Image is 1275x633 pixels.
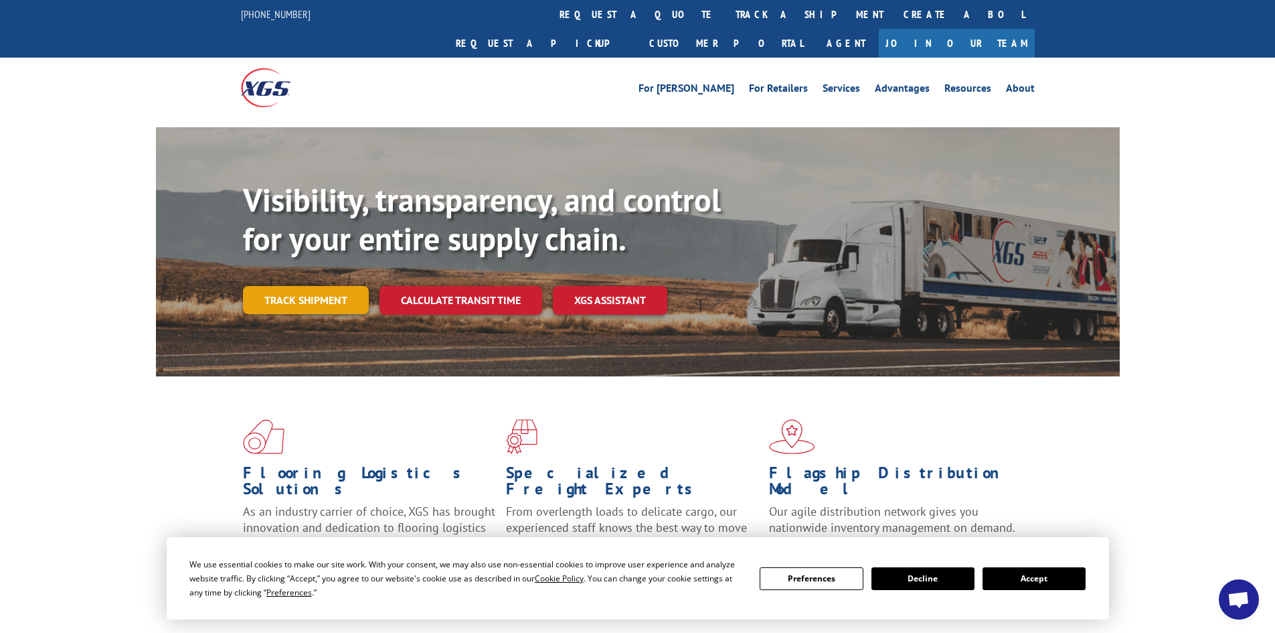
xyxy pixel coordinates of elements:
[760,567,863,590] button: Preferences
[983,567,1086,590] button: Accept
[553,286,667,315] a: XGS ASSISTANT
[875,83,930,98] a: Advantages
[379,286,542,315] a: Calculate transit time
[243,419,284,454] img: xgs-icon-total-supply-chain-intelligence-red
[243,504,495,551] span: As an industry carrier of choice, XGS has brought innovation and dedication to flooring logistics...
[266,587,312,598] span: Preferences
[769,504,1015,535] span: Our agile distribution network gives you nationwide inventory management on demand.
[769,419,815,454] img: xgs-icon-flagship-distribution-model-red
[243,286,369,314] a: Track shipment
[506,419,537,454] img: xgs-icon-focused-on-flooring-red
[871,567,974,590] button: Decline
[1006,83,1035,98] a: About
[243,179,721,259] b: Visibility, transparency, and control for your entire supply chain.
[769,465,1022,504] h1: Flagship Distribution Model
[446,29,639,58] a: Request a pickup
[189,557,744,600] div: We use essential cookies to make our site work. With your consent, we may also use non-essential ...
[879,29,1035,58] a: Join Our Team
[749,83,808,98] a: For Retailers
[813,29,879,58] a: Agent
[1219,579,1259,620] div: Open chat
[639,83,734,98] a: For [PERSON_NAME]
[506,504,759,563] p: From overlength loads to delicate cargo, our experienced staff knows the best way to move your fr...
[167,537,1109,620] div: Cookie Consent Prompt
[241,7,311,21] a: [PHONE_NUMBER]
[506,465,759,504] h1: Specialized Freight Experts
[823,83,860,98] a: Services
[944,83,991,98] a: Resources
[243,465,496,504] h1: Flooring Logistics Solutions
[639,29,813,58] a: Customer Portal
[535,573,584,584] span: Cookie Policy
